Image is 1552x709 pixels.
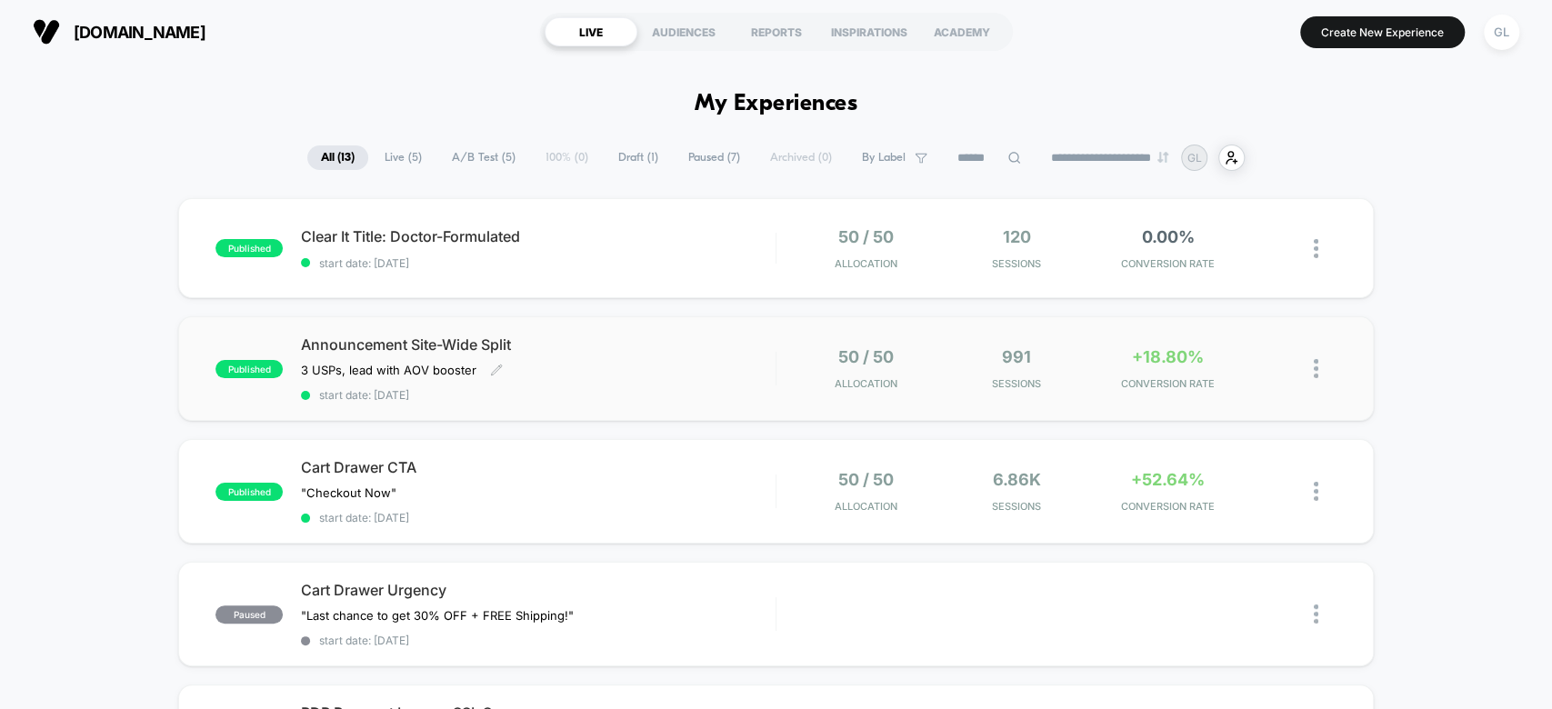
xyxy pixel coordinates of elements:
[33,18,60,45] img: Visually logo
[301,634,775,647] span: start date: [DATE]
[1478,14,1525,51] button: GL
[1187,151,1202,165] p: GL
[1157,152,1168,163] img: end
[301,458,775,476] span: Cart Drawer CTA
[1096,257,1238,270] span: CONVERSION RATE
[215,239,283,257] span: published
[838,347,894,366] span: 50 / 50
[1314,239,1318,258] img: close
[371,145,436,170] span: Live ( 5 )
[605,145,672,170] span: Draft ( 1 )
[946,500,1087,513] span: Sessions
[1141,227,1194,246] span: 0.00%
[74,23,205,42] span: [DOMAIN_NAME]
[838,227,894,246] span: 50 / 50
[215,605,283,624] span: paused
[1131,470,1205,489] span: +52.64%
[730,17,823,46] div: REPORTS
[301,335,775,354] span: Announcement Site-Wide Split
[637,17,730,46] div: AUDIENCES
[993,470,1041,489] span: 6.86k
[1096,500,1238,513] span: CONVERSION RATE
[835,500,897,513] span: Allocation
[1314,359,1318,378] img: close
[301,511,775,524] span: start date: [DATE]
[301,608,574,623] span: "Last chance to get 30% OFF + FREE Shipping!"
[1484,15,1519,50] div: GL
[695,91,857,117] h1: My Experiences
[301,256,775,270] span: start date: [DATE]
[215,360,283,378] span: published
[438,145,529,170] span: A/B Test ( 5 )
[916,17,1008,46] div: ACADEMY
[823,17,916,46] div: INSPIRATIONS
[1314,604,1318,624] img: close
[838,470,894,489] span: 50 / 50
[307,145,368,170] span: All ( 13 )
[545,17,637,46] div: LIVE
[215,483,283,501] span: published
[301,485,396,500] span: "Checkout Now"
[1002,347,1031,366] span: 991
[862,151,906,165] span: By Label
[27,17,211,46] button: [DOMAIN_NAME]
[1003,227,1031,246] span: 120
[301,388,775,402] span: start date: [DATE]
[675,145,754,170] span: Paused ( 7 )
[301,363,476,377] span: 3 USPs, lead with AOV booster
[301,581,775,599] span: Cart Drawer Urgency
[835,257,897,270] span: Allocation
[1096,377,1238,390] span: CONVERSION RATE
[835,377,897,390] span: Allocation
[1300,16,1465,48] button: Create New Experience
[301,227,775,245] span: Clear It Title: Doctor-Formulated
[946,257,1087,270] span: Sessions
[946,377,1087,390] span: Sessions
[1314,482,1318,501] img: close
[1132,347,1204,366] span: +18.80%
